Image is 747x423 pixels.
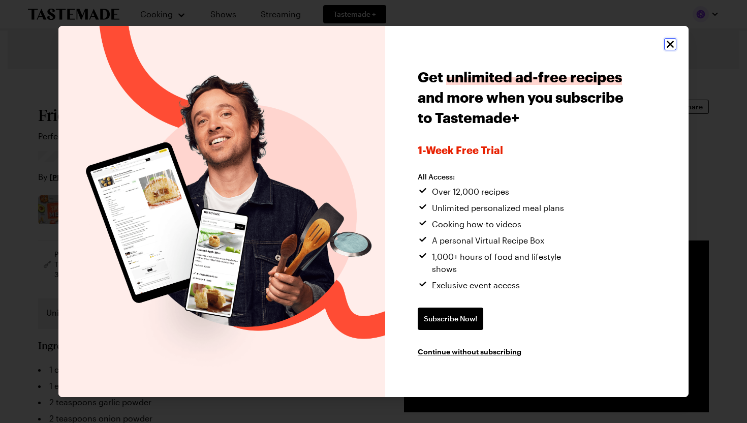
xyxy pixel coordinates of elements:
span: Over 12,000 recipes [432,186,509,198]
span: Exclusive event access [432,279,520,291]
span: 1,000+ hours of food and lifestyle shows [432,251,585,275]
span: Cooking how-to videos [432,218,521,230]
span: unlimited ad-free recipes [446,69,622,85]
button: Continue without subscribing [418,346,521,356]
span: Subscribe Now! [424,314,477,324]
a: Subscribe Now! [418,308,483,330]
span: 1-week Free Trial [418,144,627,156]
span: A personal Virtual Recipe Box [432,234,544,247]
button: Close [664,38,676,50]
img: Tastemade Plus preview image [58,26,385,397]
h2: All Access: [418,172,585,182]
h1: Get and more when you subscribe to Tastemade+ [418,67,627,128]
span: Unlimited personalized meal plans [432,202,564,214]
